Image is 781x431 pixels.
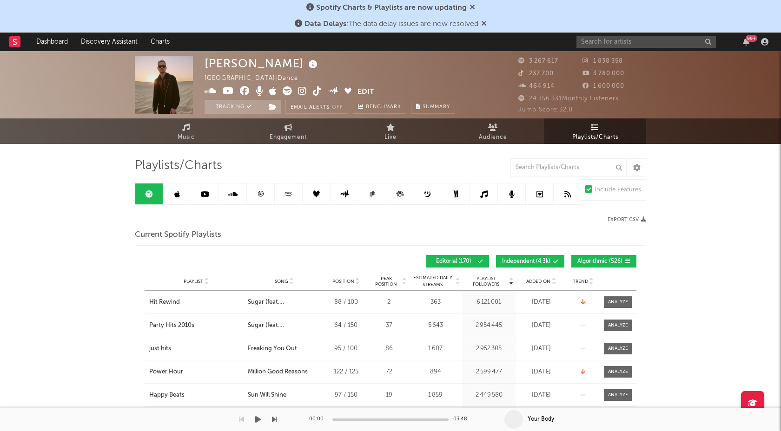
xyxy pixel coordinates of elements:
[528,415,554,424] div: Your Body
[411,274,454,288] span: Estimated Daily Streams
[149,344,243,353] a: just hits
[743,38,749,46] button: 99+
[464,321,513,330] div: 2 954 445
[149,391,243,400] a: Happy Beats
[357,86,374,98] button: Edit
[526,279,550,284] span: Added On
[325,344,367,353] div: 95 / 100
[135,118,237,144] a: Music
[411,100,455,114] button: Summary
[571,255,636,268] button: Algorithmic(526)
[304,20,346,28] span: Data Delays
[384,132,397,143] span: Live
[325,391,367,400] div: 97 / 150
[577,259,622,264] span: Algorithmic ( 526 )
[248,321,320,330] div: Sugar (feat. [PERSON_NAME])
[149,344,171,353] div: just hits
[184,279,203,284] span: Playlist
[371,367,406,377] div: 72
[464,298,513,307] div: 6 121 001
[470,4,475,12] span: Dismiss
[149,321,243,330] a: Party Hits 2010s
[371,298,406,307] div: 2
[572,132,618,143] span: Playlists/Charts
[325,321,367,330] div: 64 / 150
[149,391,185,400] div: Happy Beats
[325,298,367,307] div: 88 / 100
[411,391,460,400] div: 1 859
[332,105,343,110] em: Off
[371,276,401,287] span: Peak Position
[608,217,646,222] button: Export CSV
[518,107,573,113] span: Jump Score: 32.0
[544,118,646,144] a: Playlists/Charts
[366,102,401,113] span: Benchmark
[248,391,286,400] div: Sun Will Shine
[149,367,183,377] div: Power Hour
[518,367,564,377] div: [DATE]
[149,298,243,307] a: Hit Rewind
[464,276,508,287] span: Playlist Followers
[464,344,513,353] div: 2 952 305
[135,229,221,241] span: Current Spotify Playlists
[248,298,320,307] div: Sugar (feat. [PERSON_NAME])
[371,344,406,353] div: 86
[411,298,460,307] div: 363
[518,321,564,330] div: [DATE]
[30,33,74,51] a: Dashboard
[518,83,555,89] span: 464 914
[371,391,406,400] div: 19
[309,414,328,425] div: 00:00
[518,298,564,307] div: [DATE]
[518,96,619,102] span: 24 356 331 Monthly Listeners
[248,344,297,353] div: Freaking You Out
[270,132,307,143] span: Engagement
[518,58,558,64] span: 3 267 617
[411,367,460,377] div: 894
[149,298,180,307] div: Hit Rewind
[582,58,623,64] span: 1 838 358
[464,391,513,400] div: 2 449 580
[595,184,641,196] div: Include Features
[304,20,478,28] span: : The data delay issues are now resolved
[481,20,487,28] span: Dismiss
[285,100,348,114] button: Email AlertsOff
[510,158,627,177] input: Search Playlists/Charts
[573,279,588,284] span: Trend
[426,255,489,268] button: Editorial(170)
[518,71,554,77] span: 237 700
[316,4,467,12] span: Spotify Charts & Playlists are now updating
[149,367,243,377] a: Power Hour
[423,104,450,110] span: Summary
[479,132,507,143] span: Audience
[325,367,367,377] div: 122 / 125
[248,367,308,377] div: Million Good Reasons
[442,118,544,144] a: Audience
[275,279,288,284] span: Song
[339,118,442,144] a: Live
[74,33,144,51] a: Discovery Assistant
[518,344,564,353] div: [DATE]
[371,321,406,330] div: 37
[411,321,460,330] div: 5 643
[149,321,194,330] div: Party Hits 2010s
[496,255,564,268] button: Independent(4.3k)
[178,132,195,143] span: Music
[332,279,354,284] span: Position
[144,33,176,51] a: Charts
[205,56,320,71] div: [PERSON_NAME]
[237,118,339,144] a: Engagement
[576,36,716,48] input: Search for artists
[582,83,624,89] span: 1 600 000
[453,414,472,425] div: 03:48
[746,35,757,42] div: 99 +
[502,259,550,264] span: Independent ( 4.3k )
[135,160,222,171] span: Playlists/Charts
[411,344,460,353] div: 1 607
[205,100,263,114] button: Tracking
[432,259,475,264] span: Editorial ( 170 )
[353,100,406,114] a: Benchmark
[518,391,564,400] div: [DATE]
[205,73,309,84] div: [GEOGRAPHIC_DATA] | Dance
[582,71,624,77] span: 3 780 000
